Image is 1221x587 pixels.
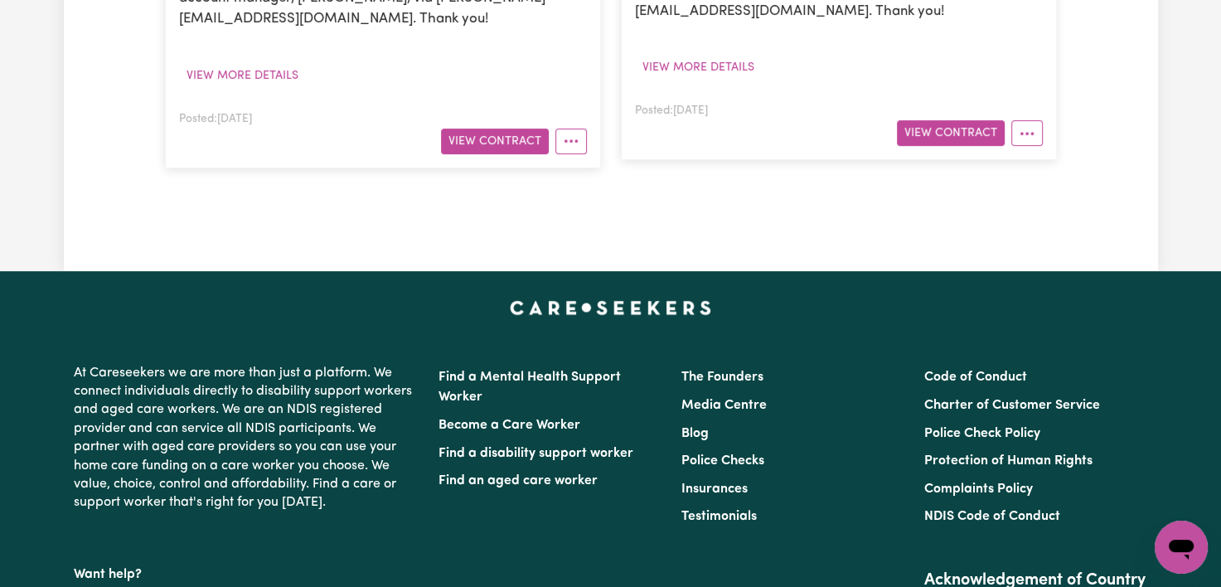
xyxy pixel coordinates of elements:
[681,427,709,440] a: Blog
[681,399,767,412] a: Media Centre
[555,129,587,154] button: More options
[74,357,419,519] p: At Careseekers we are more than just a platform. We connect individuals directly to disability su...
[441,129,549,154] button: View Contract
[1011,120,1043,146] button: More options
[1155,521,1208,574] iframe: Button to launch messaging window
[681,371,763,384] a: The Founders
[179,63,306,89] button: View more details
[179,114,252,124] span: Posted: [DATE]
[74,559,419,584] p: Want help?
[635,55,762,80] button: View more details
[510,301,711,314] a: Careseekers home page
[438,371,621,404] a: Find a Mental Health Support Worker
[924,427,1040,440] a: Police Check Policy
[924,371,1027,384] a: Code of Conduct
[924,510,1060,523] a: NDIS Code of Conduct
[897,120,1005,146] button: View Contract
[681,510,757,523] a: Testimonials
[924,399,1100,412] a: Charter of Customer Service
[681,483,748,496] a: Insurances
[924,483,1033,496] a: Complaints Policy
[924,454,1093,468] a: Protection of Human Rights
[635,105,708,116] span: Posted: [DATE]
[438,474,598,488] a: Find an aged care worker
[438,419,580,432] a: Become a Care Worker
[681,454,764,468] a: Police Checks
[438,447,633,460] a: Find a disability support worker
